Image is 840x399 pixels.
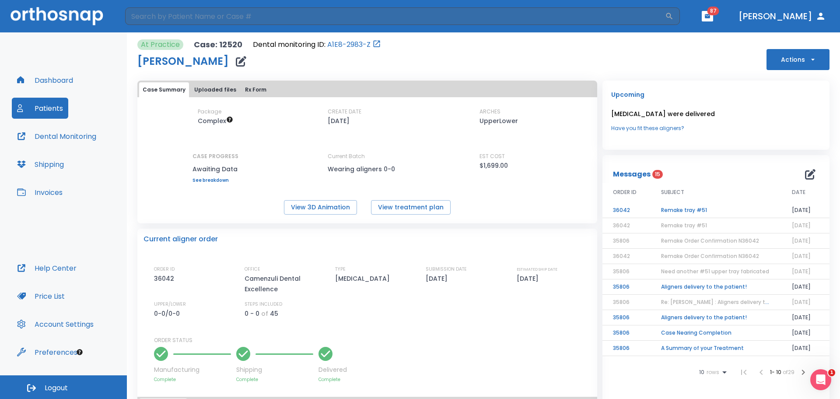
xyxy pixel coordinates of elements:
span: Remake Order Confirmation N36042 [661,237,759,244]
span: Need another #51 upper tray fabricated [661,268,769,275]
p: Wearing aligners 0-0 [328,164,406,174]
h1: [PERSON_NAME] [137,56,229,67]
p: [MEDICAL_DATA] [335,273,393,284]
span: ORDER ID [613,188,637,196]
td: [DATE] [781,341,829,356]
p: [DATE] [426,273,451,284]
p: Shipping [236,365,313,374]
p: CASE PROGRESS [192,152,238,160]
p: ESTIMATED SHIP DATE [517,265,557,273]
p: Complete [318,376,347,383]
p: Current aligner order [143,234,218,244]
p: At Practice [141,39,180,50]
span: of 29 [783,368,794,376]
p: 36042 [154,273,177,284]
iframe: Intercom live chat [810,369,831,390]
td: 35806 [602,279,651,295]
span: 87 [707,7,719,15]
td: [DATE] [781,279,829,295]
p: Delivered [318,365,347,374]
td: Aligners delivery to the patient! [651,279,781,295]
button: Dashboard [12,70,78,91]
p: Manufacturing [154,365,231,374]
p: UpperLower [479,116,518,126]
span: 1 - 10 [770,368,783,376]
span: DATE [792,188,805,196]
button: Uploaded files [191,82,240,97]
img: Orthosnap [10,7,103,25]
a: Have you fit these aligners? [611,124,821,132]
p: OFFICE [245,265,260,273]
p: 0 - 0 [245,308,259,319]
span: Remake tray #51 [661,222,707,229]
button: View treatment plan [371,200,451,215]
td: 35806 [602,325,651,341]
p: Messages [613,169,651,180]
button: Actions [766,49,829,70]
p: ARCHES [479,108,500,116]
p: ORDER ID [154,265,175,273]
span: 35806 [613,268,630,275]
span: [DATE] [792,222,811,229]
td: [DATE] [781,203,829,218]
span: Remake Order Confirmation N36042 [661,252,759,260]
p: [DATE] [517,273,542,284]
a: Dental Monitoring [12,126,101,147]
button: Rx Form [241,82,270,97]
p: Complete [236,376,313,383]
p: SUBMISSION DATE [426,265,467,273]
p: Complete [154,376,231,383]
div: tabs [139,82,595,97]
span: 10 [699,369,704,375]
button: Case Summary [139,82,189,97]
p: [DATE] [328,116,350,126]
input: Search by Patient Name or Case # [125,7,665,25]
td: Case Nearing Completion [651,325,781,341]
button: [PERSON_NAME] [735,8,829,24]
p: 0-0/0-0 [154,308,183,319]
button: Price List [12,286,70,307]
span: rows [704,369,719,375]
div: Tooltip anchor [76,348,84,356]
span: Up to 50 Steps (100 aligners) [198,117,233,125]
button: Account Settings [12,314,99,335]
span: [DATE] [792,268,811,275]
td: Aligners delivery to the patient! [651,310,781,325]
span: 1 [828,369,835,376]
button: Patients [12,98,68,119]
p: [MEDICAL_DATA] were delivered [611,109,821,119]
td: 35806 [602,310,651,325]
span: [DATE] [792,237,811,244]
p: Awaiting Data [192,164,238,174]
button: Help Center [12,258,82,279]
td: A Summary of your Treatment [651,341,781,356]
p: Package [198,108,221,116]
p: STEPS INCLUDED [245,300,282,308]
button: Preferences [12,342,83,363]
p: 45 [270,308,278,319]
p: Current Batch [328,152,406,160]
td: [DATE] [781,325,829,341]
span: 15 [652,170,663,179]
button: Shipping [12,154,69,175]
p: $1,699.00 [479,160,508,171]
p: Upcoming [611,89,821,100]
span: 35806 [613,298,630,306]
p: Camenzuli Dental Excellence [245,273,319,294]
button: Invoices [12,182,68,203]
td: 35806 [602,341,651,356]
span: Logout [45,383,68,393]
span: 36042 [613,222,630,229]
p: of [261,308,268,319]
span: [DATE] [792,252,811,260]
span: [DATE] [792,298,811,306]
span: 35806 [613,237,630,244]
span: 36042 [613,252,630,260]
p: CREATE DATE [328,108,361,116]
